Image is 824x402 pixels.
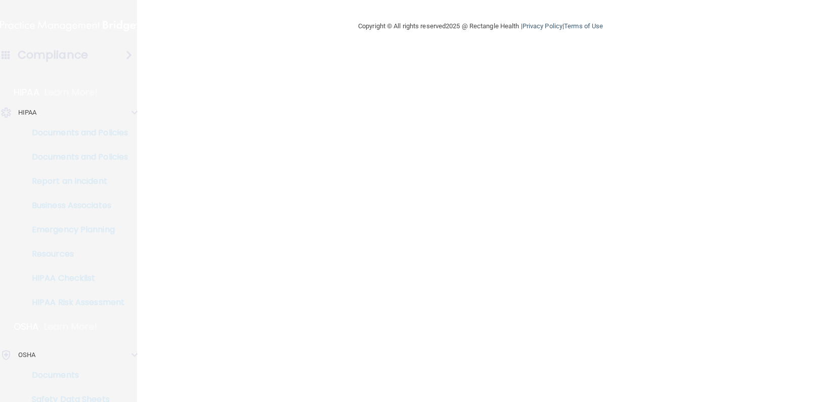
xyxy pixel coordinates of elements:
p: HIPAA Risk Assessment [7,297,145,308]
p: Report an Incident [7,176,145,186]
p: OSHA [18,349,35,361]
p: HIPAA [18,107,37,119]
p: Resources [7,249,145,259]
a: Terms of Use [564,22,603,30]
p: Documents [7,370,145,380]
p: Emergency Planning [7,225,145,235]
div: Copyright © All rights reserved 2025 @ Rectangle Health | | [296,10,665,42]
p: Documents and Policies [7,152,145,162]
p: Learn More! [44,321,98,333]
p: Learn More! [45,86,98,98]
h4: Compliance [18,48,88,62]
p: HIPAA [14,86,39,98]
a: Privacy Policy [523,22,562,30]
p: Documents and Policies [7,128,145,138]
p: Business Associates [7,200,145,211]
p: OSHA [14,321,39,333]
p: HIPAA Checklist [7,273,145,283]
